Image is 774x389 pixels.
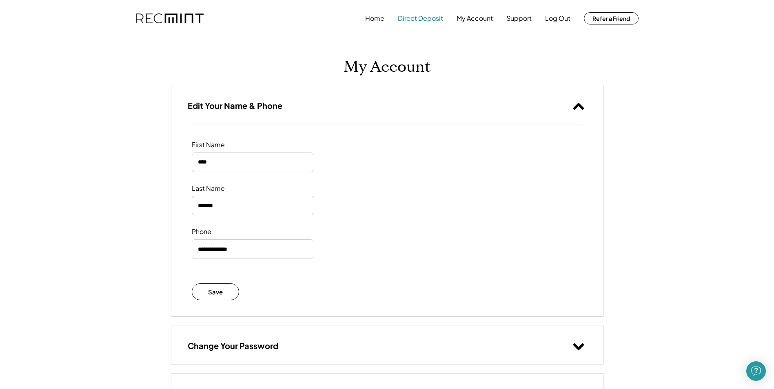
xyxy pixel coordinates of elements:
[365,10,384,27] button: Home
[344,57,431,77] h1: My Account
[192,283,240,300] button: Save
[457,10,493,27] button: My Account
[136,13,204,24] img: recmint-logotype%403x.png
[545,10,570,27] button: Log Out
[192,184,273,193] div: Last Name
[188,340,278,351] h3: Change Your Password
[192,141,273,149] div: First Name
[188,100,282,111] h3: Edit Your Name & Phone
[398,10,443,27] button: Direct Deposit
[506,10,532,27] button: Support
[584,12,639,24] button: Refer a Friend
[192,228,273,236] div: Phone
[746,361,766,381] div: Open Intercom Messenger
